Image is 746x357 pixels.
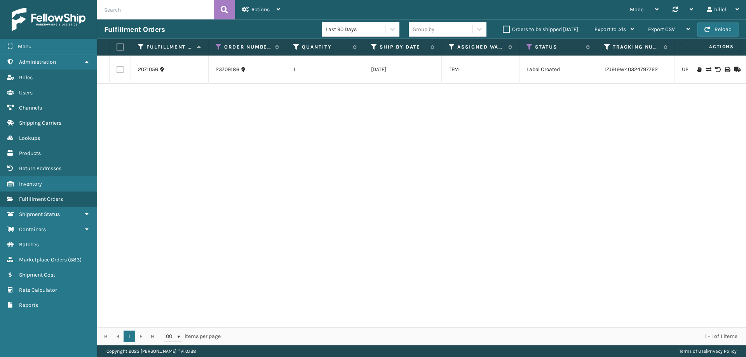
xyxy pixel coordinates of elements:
[630,6,643,13] span: Mode
[715,67,720,72] i: Void Label
[457,44,504,51] label: Assigned Warehouse
[251,6,270,13] span: Actions
[232,333,737,340] div: 1 - 1 of 1 items
[594,26,626,33] span: Export to .xls
[679,345,737,357] div: |
[535,44,582,51] label: Status
[648,26,675,33] span: Export CSV
[68,256,82,263] span: ( 583 )
[19,165,61,172] span: Return Addresses
[146,44,193,51] label: Fulfillment Order Id
[364,56,442,84] td: [DATE]
[604,66,658,73] a: 1ZJ919W40324797762
[12,8,85,31] img: logo
[286,56,364,84] td: 1
[19,211,60,218] span: Shipment Status
[19,272,55,278] span: Shipment Cost
[19,256,67,263] span: Marketplace Orders
[19,181,42,187] span: Inventory
[19,302,38,308] span: Reports
[302,44,349,51] label: Quantity
[19,104,42,111] span: Channels
[104,25,165,34] h3: Fulfillment Orders
[18,43,31,50] span: Menu
[216,66,239,73] a: 23709186
[503,26,578,33] label: Orders to be shipped [DATE]
[679,348,706,354] a: Terms of Use
[19,150,41,157] span: Products
[707,348,737,354] a: Privacy Policy
[442,56,519,84] td: TFM
[224,44,271,51] label: Order Number
[413,25,434,33] div: Group by
[697,67,701,72] i: On Hold
[697,23,739,37] button: Reload
[19,74,33,81] span: Roles
[19,287,57,293] span: Rate Calculator
[613,44,660,51] label: Tracking Number
[19,226,46,233] span: Containers
[124,331,135,342] a: 1
[19,59,56,65] span: Administration
[19,135,40,141] span: Lookups
[326,25,386,33] div: Last 90 Days
[138,66,158,73] a: 2071056
[19,241,39,248] span: Batches
[734,67,739,72] i: Mark as Shipped
[685,40,739,53] span: Actions
[706,67,711,72] i: Change shipping
[380,44,427,51] label: Ship By Date
[19,120,61,126] span: Shipping Carriers
[725,67,729,72] i: Print Label
[19,196,63,202] span: Fulfillment Orders
[19,89,33,96] span: Users
[164,331,221,342] span: items per page
[106,345,196,357] p: Copyright 2023 [PERSON_NAME]™ v 1.0.188
[519,56,597,84] td: Label Created
[164,333,176,340] span: 100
